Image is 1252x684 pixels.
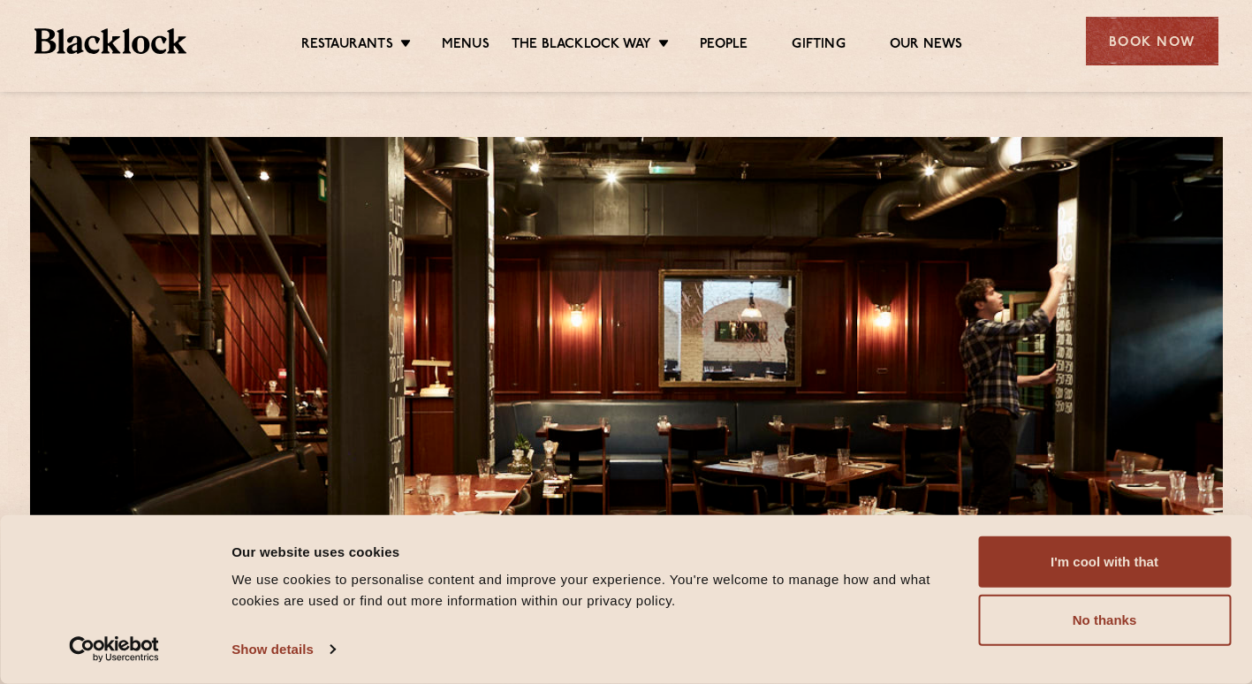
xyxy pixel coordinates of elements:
button: I'm cool with that [978,536,1231,588]
img: BL_Textured_Logo-footer-cropped.svg [34,28,187,54]
div: Our website uses cookies [231,541,958,562]
a: Gifting [792,36,845,56]
a: The Blacklock Way [512,36,651,56]
a: Restaurants [301,36,393,56]
button: No thanks [978,595,1231,646]
div: We use cookies to personalise content and improve your experience. You're welcome to manage how a... [231,569,958,612]
a: Menus [442,36,489,56]
div: Book Now [1086,17,1218,65]
a: Usercentrics Cookiebot - opens in a new window [37,636,192,663]
a: Our News [890,36,963,56]
a: People [700,36,747,56]
a: Show details [231,636,334,663]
